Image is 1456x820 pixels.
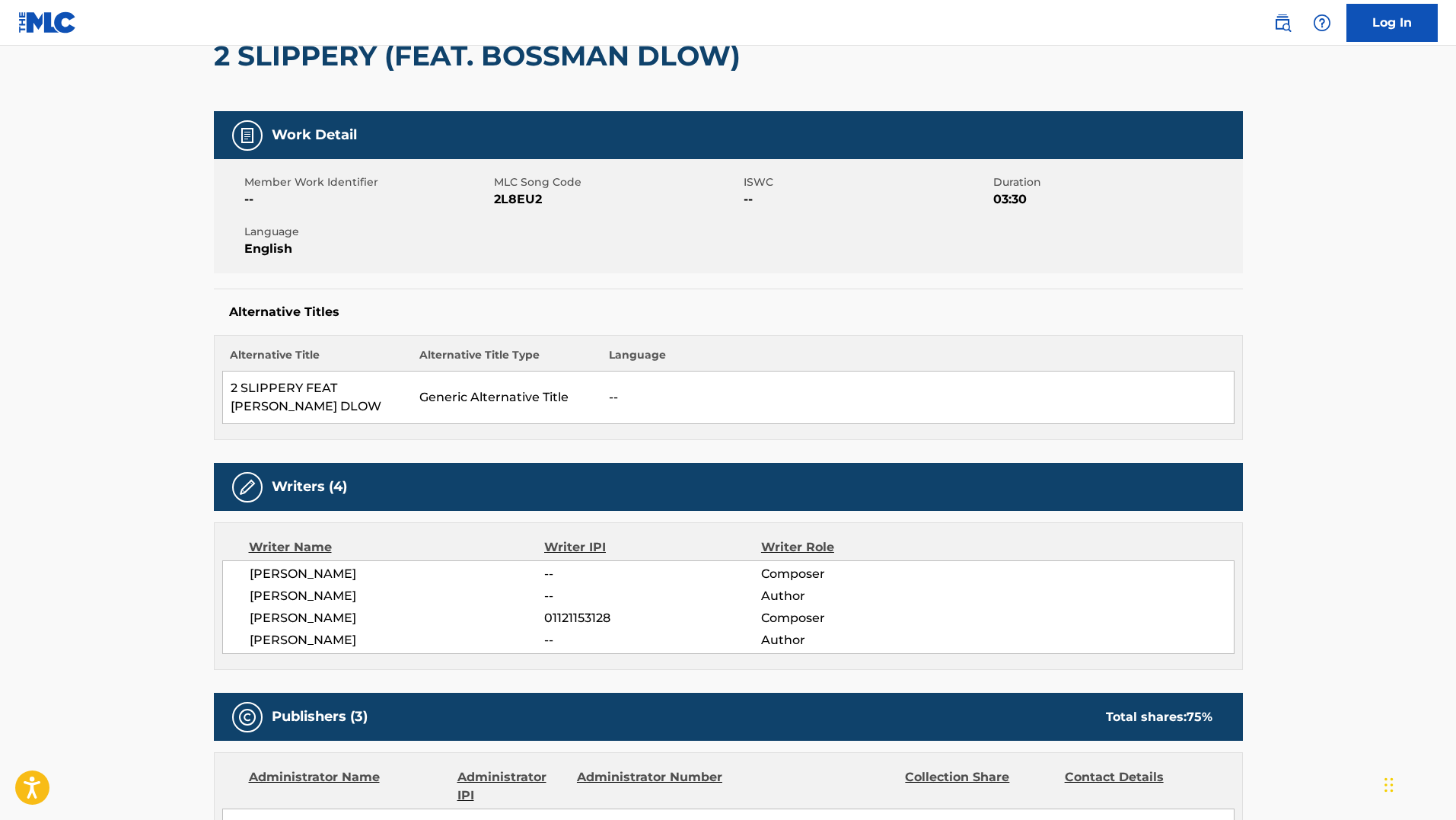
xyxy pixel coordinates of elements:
div: Administrator Name [249,768,446,805]
div: Writer Name [249,538,545,557]
div: Administrator Number [577,768,725,805]
span: -- [544,631,760,649]
a: Log In [1346,4,1438,42]
td: 2 SLIPPERY FEAT [PERSON_NAME] DLOW [222,372,412,424]
span: 03:30 [993,190,1239,209]
th: Alternative Title Type [412,347,601,372]
img: help [1313,14,1331,32]
h5: Alternative Titles [229,305,1228,320]
div: Contact Details [1065,768,1212,805]
span: ISWC [744,174,989,190]
img: Work Detail [238,126,256,145]
span: [PERSON_NAME] [250,631,545,649]
img: Publishers [238,708,256,726]
span: -- [744,190,989,209]
span: Member Work Identifier [244,174,490,190]
td: Generic Alternative Title [412,372,601,424]
span: Author [761,587,958,605]
img: search [1273,14,1292,32]
span: Author [761,631,958,649]
div: Administrator IPI [457,768,566,805]
span: -- [544,565,760,583]
th: Alternative Title [222,347,412,372]
span: -- [544,587,760,605]
img: Writers [238,478,256,496]
h5: Publishers (3) [272,708,368,726]
h5: Work Detail [272,126,357,144]
th: Language [601,347,1234,372]
td: -- [601,372,1234,424]
h2: 2 SLIPPERY (FEAT. BOSSMAN DLOW) [214,39,748,73]
div: Drag [1384,762,1394,808]
span: Composer [761,565,958,583]
span: Language [244,224,490,240]
span: -- [244,190,490,209]
span: [PERSON_NAME] [250,565,545,583]
span: Composer [761,609,958,627]
div: Help [1307,8,1337,38]
span: Duration [993,174,1239,190]
iframe: Chat Widget [1380,747,1456,820]
span: [PERSON_NAME] [250,587,545,605]
h5: Writers (4) [272,478,347,496]
div: Total shares: [1106,708,1212,726]
span: 75 % [1187,710,1212,724]
span: 2L8EU2 [494,190,740,209]
div: Writer Role [761,538,958,557]
span: MLC Song Code [494,174,740,190]
div: Collection Share [905,768,1053,805]
a: Public Search [1267,8,1298,38]
span: English [244,240,490,258]
img: MLC Logo [18,11,77,34]
div: Writer IPI [544,538,761,557]
span: [PERSON_NAME] [250,609,545,627]
span: 01121153128 [544,609,760,627]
